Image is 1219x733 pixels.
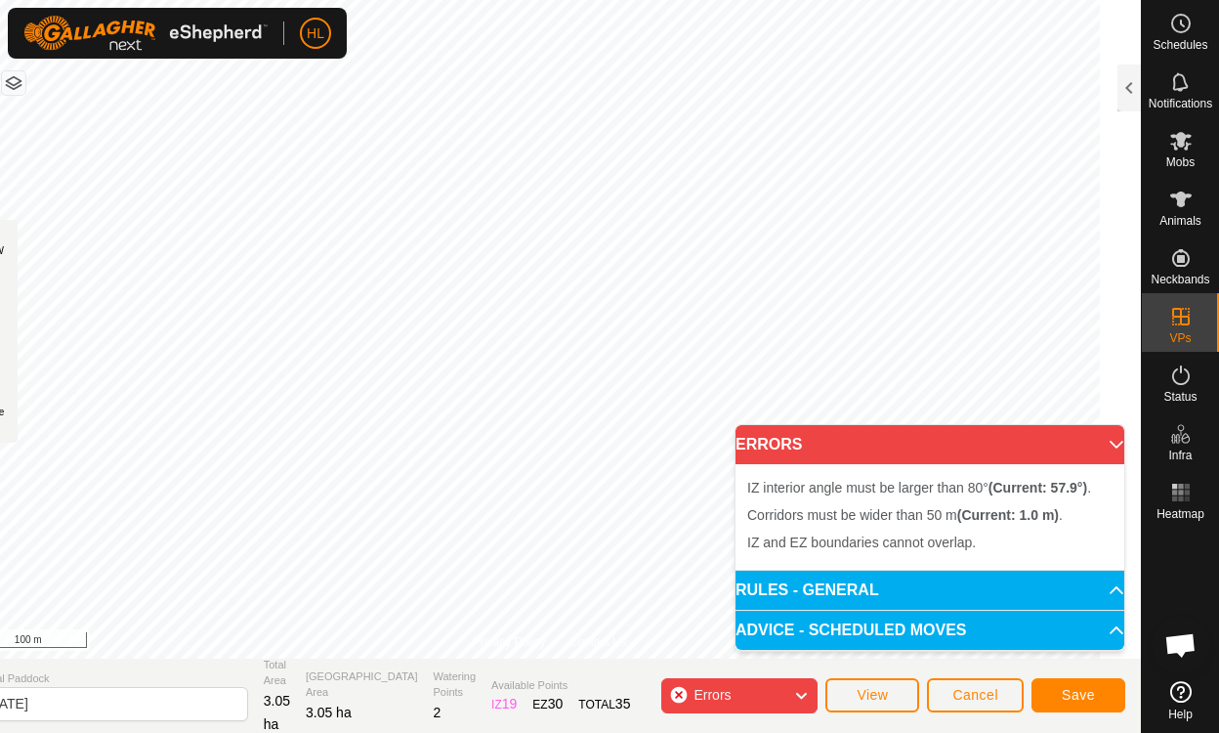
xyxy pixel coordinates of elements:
span: Neckbands [1151,274,1209,285]
span: Animals [1159,215,1201,227]
b: (Current: 57.9°) [988,480,1087,496]
a: Contact Us [569,633,627,651]
p-accordion-content: ERRORS [736,464,1124,570]
span: 30 [548,696,564,711]
p-accordion-header: RULES - GENERAL [736,571,1124,610]
span: HL [307,23,324,44]
span: Cancel [952,687,998,703]
img: Gallagher Logo [23,16,268,51]
b: (Current: 1.0 m) [957,507,1059,523]
button: View [825,678,919,712]
button: Cancel [927,678,1024,712]
p-accordion-header: ADVICE - SCHEDULED MOVES [736,611,1124,650]
span: View [857,687,888,703]
span: VPs [1169,332,1191,344]
span: Notifications [1149,98,1212,109]
span: Save [1062,687,1095,703]
div: EZ [532,694,563,714]
span: 35 [615,696,631,711]
span: Status [1163,391,1197,403]
span: Help [1168,709,1193,720]
div: Open chat [1152,616,1210,674]
span: [GEOGRAPHIC_DATA] Area [306,668,418,701]
span: RULES - GENERAL [736,582,879,598]
span: 3.05 ha [306,705,352,720]
span: Available Points [491,677,630,694]
span: Errors [694,687,731,703]
span: Mobs [1166,156,1195,168]
a: Privacy Policy [473,633,546,651]
span: Schedules [1153,39,1207,51]
span: Total Area [264,657,290,689]
span: 3.05 ha [264,693,290,732]
span: IZ and EZ boundaries cannot overlap. [747,535,976,550]
p-accordion-header: ERRORS [736,425,1124,464]
div: IZ [491,694,517,714]
span: IZ interior angle must be larger than 80° . [747,480,1091,496]
button: Save [1031,678,1125,712]
span: Infra [1168,450,1192,461]
span: Corridors must be wider than 50 m . [747,507,1063,523]
span: 19 [502,696,518,711]
button: Map Layers [2,71,25,95]
span: Watering Points [434,668,477,701]
span: 2 [434,705,441,720]
span: ERRORS [736,437,802,453]
span: Heatmap [1156,508,1204,520]
div: TOTAL [578,694,630,714]
a: Help [1142,673,1219,728]
span: ADVICE - SCHEDULED MOVES [736,623,966,638]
